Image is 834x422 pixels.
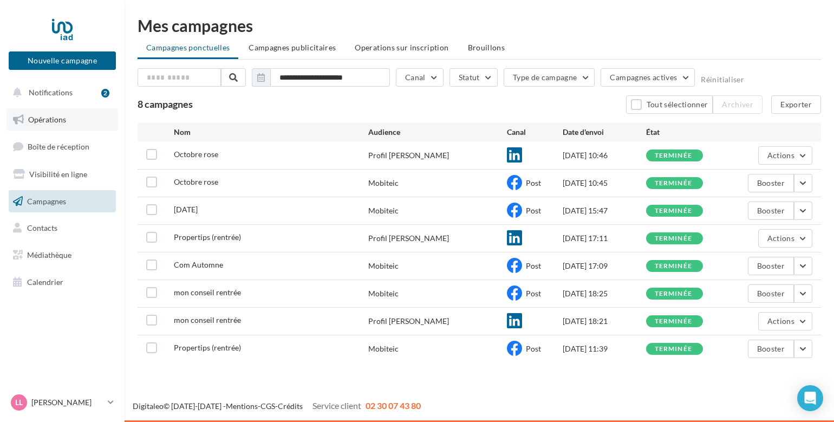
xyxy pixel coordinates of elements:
[138,17,821,34] div: Mes campagnes
[655,346,693,353] div: terminée
[27,196,66,205] span: Campagnes
[748,174,794,192] button: Booster
[758,146,812,165] button: Actions
[6,190,118,213] a: Campagnes
[133,401,421,411] span: © [DATE]-[DATE] - - -
[655,290,693,297] div: terminée
[138,98,193,110] span: 8 campagnes
[6,163,118,186] a: Visibilité en ligne
[368,261,399,271] div: Mobiteic
[312,400,361,411] span: Service client
[368,178,399,189] div: Mobiteic
[174,288,241,297] span: mon conseil rentrée
[468,43,505,52] span: Brouillons
[563,178,646,189] div: [DATE] 10:45
[767,233,794,243] span: Actions
[771,95,821,114] button: Exporter
[9,392,116,413] a: LL [PERSON_NAME]
[610,73,677,82] span: Campagnes actives
[31,397,103,408] p: [PERSON_NAME]
[655,235,693,242] div: terminée
[174,232,241,242] span: Propertips (rentrée)
[368,127,507,138] div: Audience
[174,260,223,269] span: Com Automne
[355,43,448,52] span: Operations sur inscription
[368,288,399,299] div: Mobiteic
[563,127,646,138] div: Date d'envoi
[9,51,116,70] button: Nouvelle campagne
[748,340,794,358] button: Booster
[563,343,646,354] div: [DATE] 11:39
[626,95,713,114] button: Tout sélectionner
[28,142,89,151] span: Boîte de réception
[133,401,164,411] a: Digitaleo
[27,277,63,287] span: Calendrier
[278,401,303,411] a: Crédits
[507,127,563,138] div: Canal
[767,151,794,160] span: Actions
[174,150,218,159] span: Octobre rose
[15,397,23,408] span: LL
[101,89,109,98] div: 2
[526,178,541,187] span: Post
[748,202,794,220] button: Booster
[27,223,57,232] span: Contacts
[366,400,421,411] span: 02 30 07 43 80
[260,401,275,411] a: CGS
[797,385,823,411] div: Open Intercom Messenger
[174,343,241,352] span: Propertips (rentrée)
[563,288,646,299] div: [DATE] 18:25
[6,108,118,131] a: Opérations
[563,316,646,327] div: [DATE] 18:21
[655,318,693,325] div: terminée
[174,205,198,214] span: Journée du patrimoine
[748,284,794,303] button: Booster
[368,205,399,216] div: Mobiteic
[29,170,87,179] span: Visibilité en ligne
[6,271,118,294] a: Calendrier
[767,316,794,326] span: Actions
[368,316,449,327] div: Profil [PERSON_NAME]
[563,205,646,216] div: [DATE] 15:47
[526,206,541,215] span: Post
[526,344,541,353] span: Post
[504,68,595,87] button: Type de campagne
[449,68,498,87] button: Statut
[655,152,693,159] div: terminée
[368,233,449,244] div: Profil [PERSON_NAME]
[655,263,693,270] div: terminée
[758,229,812,248] button: Actions
[28,115,66,124] span: Opérations
[29,88,73,97] span: Notifications
[563,150,646,161] div: [DATE] 10:46
[6,81,114,104] button: Notifications 2
[601,68,695,87] button: Campagnes actives
[563,261,646,271] div: [DATE] 17:09
[655,207,693,215] div: terminée
[526,261,541,270] span: Post
[368,150,449,161] div: Profil [PERSON_NAME]
[713,95,763,114] button: Archiver
[174,127,368,138] div: Nom
[563,233,646,244] div: [DATE] 17:11
[6,244,118,267] a: Médiathèque
[368,343,399,354] div: Mobiteic
[758,312,812,330] button: Actions
[701,75,744,84] button: Réinitialiser
[174,177,218,186] span: Octobre rose
[655,180,693,187] div: terminée
[748,257,794,275] button: Booster
[249,43,336,52] span: Campagnes publicitaires
[27,250,71,259] span: Médiathèque
[226,401,258,411] a: Mentions
[526,289,541,298] span: Post
[6,217,118,239] a: Contacts
[396,68,444,87] button: Canal
[646,127,729,138] div: État
[174,315,241,324] span: mon conseil rentrée
[6,135,118,158] a: Boîte de réception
